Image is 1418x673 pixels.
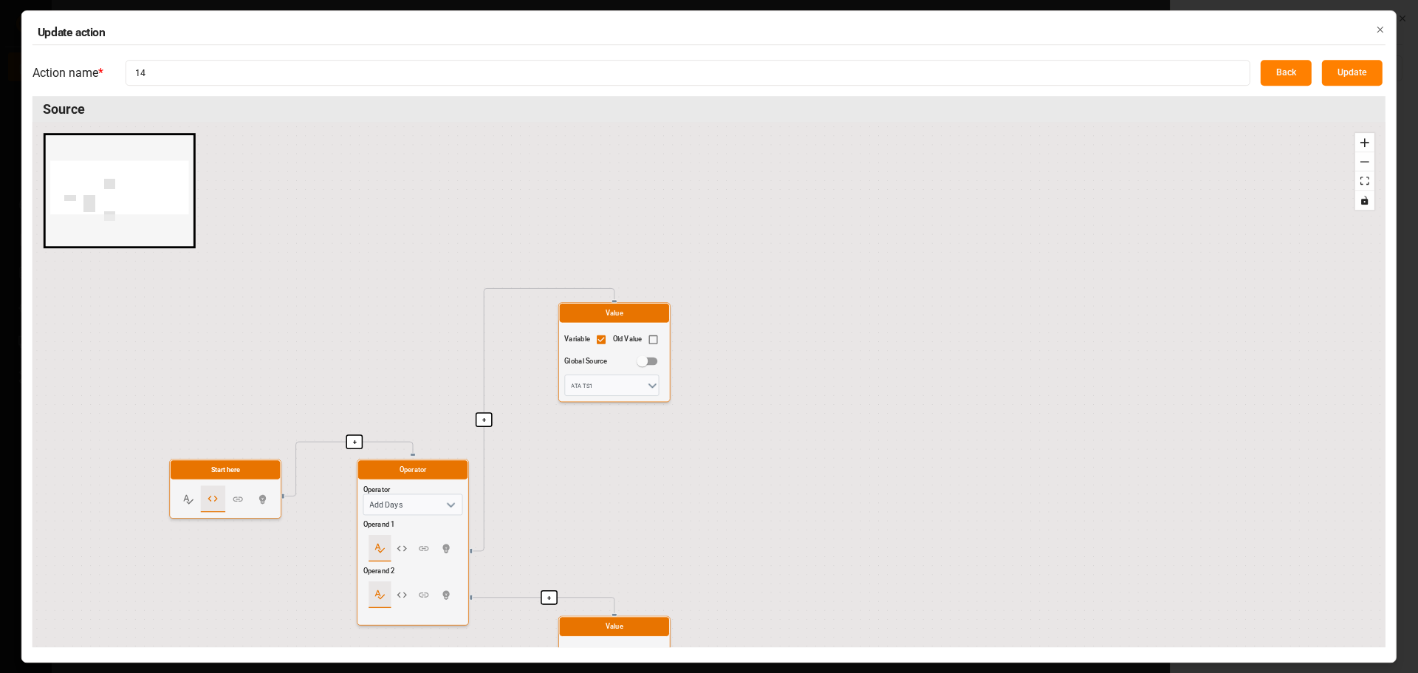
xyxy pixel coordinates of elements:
div: OperatorOperatorOperand 1scrollable force tabs exampleOperand 2scrollable force tabs example [357,460,469,626]
div: scrollable force tabs example [369,535,457,561]
strong: Start here [211,466,240,474]
div: + [346,435,363,450]
button: toggle interactivity [1355,191,1374,211]
input: Type to search/select [564,375,659,397]
button: zoom in [1355,134,1374,153]
svg: Lookup [418,543,430,555]
div: + [541,590,558,605]
h2: Update action [32,27,1386,38]
svg: Value [374,589,386,601]
div: Start herescrollable force tabs example [169,460,281,519]
button: Update [1322,60,1383,86]
svg: Logic [257,493,269,505]
div: scrollable force tabs example [369,581,457,608]
small: Global Source [564,358,607,365]
small: Operator [363,486,390,494]
div: ($actualArrivalTsp1) + (in days) (14) [357,460,468,480]
svg: Logic [440,543,452,555]
small: Value [606,623,623,631]
button: open menu [442,496,458,513]
svg: Operator [207,493,219,505]
small: Operand 2 [363,567,395,575]
small: Variable [564,337,590,344]
small: Value [606,310,623,318]
button: fit view [1355,172,1374,191]
button: zoom out [1355,153,1374,172]
div: Action name [32,64,98,82]
svg: Operator [396,543,408,555]
svg: Value [374,542,386,554]
svg: Operator [396,590,408,601]
small: Operand 1 [363,521,395,529]
div: ValueVariableprimary checkboxOld Valueprimary checkboxGlobal Sourceprimary checkbox [558,303,671,403]
svg: Logic [440,590,452,601]
div: React Flow controls [1355,134,1374,211]
div: scrollable force tabs example [176,486,275,513]
button: Back [1261,60,1312,86]
button: open menu [643,378,660,394]
small: Old Value [613,337,643,344]
svg: Lookup [232,493,244,505]
div: $actualArrivalTsp1 [559,304,670,324]
div: Source [32,96,1386,122]
input: Type to search/select [363,494,463,516]
svg: Lookup [418,590,430,601]
svg: Value [182,493,194,505]
div: ($actualArrivalTsp1) + (in days) (14) [170,460,281,480]
div: + [476,413,493,428]
small: Operator [400,466,426,474]
div: 14 [559,617,670,637]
